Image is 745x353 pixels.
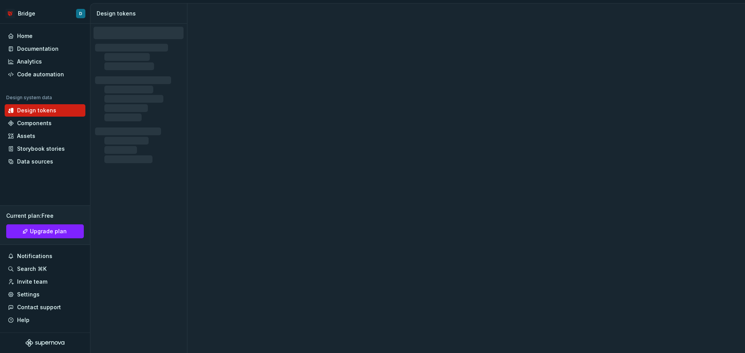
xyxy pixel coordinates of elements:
a: Components [5,117,85,129]
div: Invite team [17,278,47,286]
div: Bridge [18,10,35,17]
a: Analytics [5,55,85,68]
div: Settings [17,291,40,298]
a: Code automation [5,68,85,81]
div: Notifications [17,252,52,260]
div: Design system data [6,95,52,101]
span: Upgrade plan [30,227,67,235]
a: Data sources [5,155,85,168]
a: Home [5,30,85,42]
a: Design tokens [5,104,85,117]
a: Settings [5,288,85,301]
div: Documentation [17,45,59,53]
div: Code automation [17,71,64,78]
button: Notifications [5,250,85,262]
div: Current plan : Free [6,212,84,220]
img: 3f850d6b-8361-4b34-8a82-b945b4d8a89b.png [5,9,15,18]
div: Home [17,32,33,40]
div: Search ⌘K [17,265,47,273]
div: Contact support [17,303,61,311]
svg: Supernova Logo [26,339,64,347]
a: Assets [5,130,85,142]
div: Design tokens [97,10,184,17]
div: D [79,10,82,17]
div: Analytics [17,58,42,65]
button: Contact support [5,301,85,313]
div: Help [17,316,29,324]
a: Storybook stories [5,143,85,155]
div: Design tokens [17,107,56,114]
a: Documentation [5,43,85,55]
div: Storybook stories [17,145,65,153]
div: Components [17,119,52,127]
a: Invite team [5,276,85,288]
div: Assets [17,132,35,140]
button: Search ⌘K [5,263,85,275]
div: Data sources [17,158,53,165]
a: Upgrade plan [6,224,84,238]
button: Help [5,314,85,326]
button: BridgeD [2,5,88,22]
